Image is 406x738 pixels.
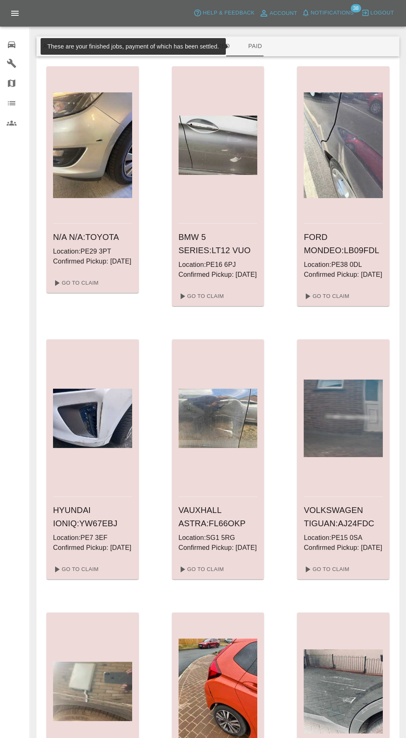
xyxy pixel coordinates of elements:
[53,543,132,553] p: Confirmed Pickup: [DATE]
[53,533,132,543] p: Location: PE7 3EF
[179,230,258,257] h6: BMW 5 SERIES : LT12 VUO
[82,36,149,56] button: Awaiting Repair
[179,503,258,530] h6: VAUXHALL ASTRA : FL66OKP
[203,8,254,18] span: Help & Feedback
[5,3,25,23] button: Open drawer
[304,533,383,543] p: Location: PE15 0SA
[179,260,258,270] p: Location: PE16 6PJ
[179,543,258,553] p: Confirmed Pickup: [DATE]
[53,503,132,530] h6: HYUNDAI IONIQ : YW67EBJ
[359,7,396,19] button: Logout
[175,563,226,576] a: Go To Claim
[300,7,356,19] button: Notifications
[300,563,351,576] a: Go To Claim
[50,563,101,576] a: Go To Claim
[311,8,354,18] span: Notifications
[237,36,274,56] button: Paid
[270,9,297,18] span: Account
[300,290,351,303] a: Go To Claim
[53,256,132,266] p: Confirmed Pickup: [DATE]
[350,4,361,12] span: 38
[36,36,82,56] button: Accepted
[53,230,132,244] h6: N/A N/A : TOYOTA
[179,270,258,280] p: Confirmed Pickup: [DATE]
[150,36,193,56] button: In Repair
[257,7,300,20] a: Account
[179,533,258,543] p: Location: SG1 5RG
[304,270,383,280] p: Confirmed Pickup: [DATE]
[304,503,383,530] h6: VOLKSWAGEN TIGUAN : AJ24FDC
[175,290,226,303] a: Go To Claim
[370,8,394,18] span: Logout
[193,36,237,56] button: Repaired
[304,260,383,270] p: Location: PE38 0DL
[304,230,383,257] h6: FORD MONDEO : LB09FDL
[53,247,132,256] p: Location: PE29 3PT
[50,276,101,290] a: Go To Claim
[304,543,383,553] p: Confirmed Pickup: [DATE]
[191,7,256,19] button: Help & Feedback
